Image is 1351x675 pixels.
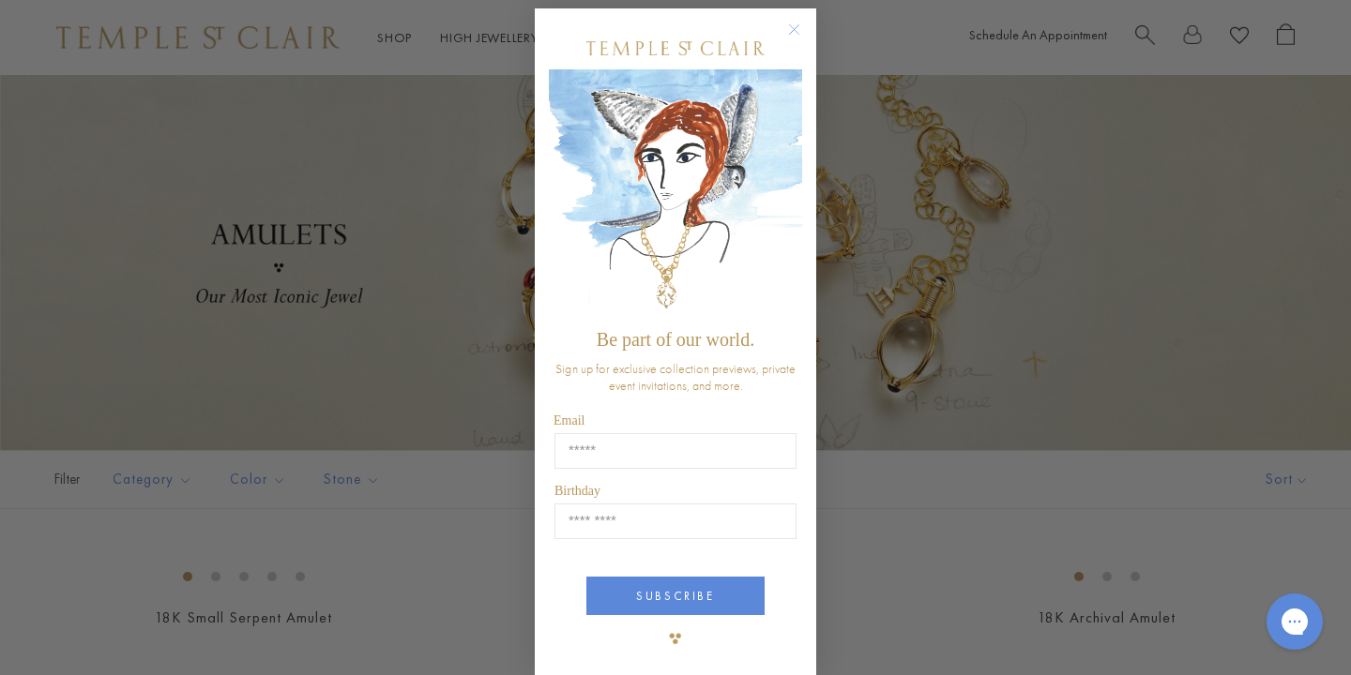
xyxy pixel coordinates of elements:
span: Email [554,413,584,427]
img: c4a9eb12-d91a-4d4a-8ee0-386386f4f338.jpeg [549,69,802,320]
img: TSC [657,620,694,657]
input: Email [554,433,797,469]
span: Be part of our world. [597,329,754,350]
button: Close dialog [792,27,815,51]
button: SUBSCRIBE [586,577,765,615]
img: Temple St. Clair [586,41,765,55]
iframe: Gorgias live chat messenger [1257,587,1332,656]
span: Sign up for exclusive collection previews, private event invitations, and more. [555,360,796,394]
span: Birthday [554,484,600,498]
